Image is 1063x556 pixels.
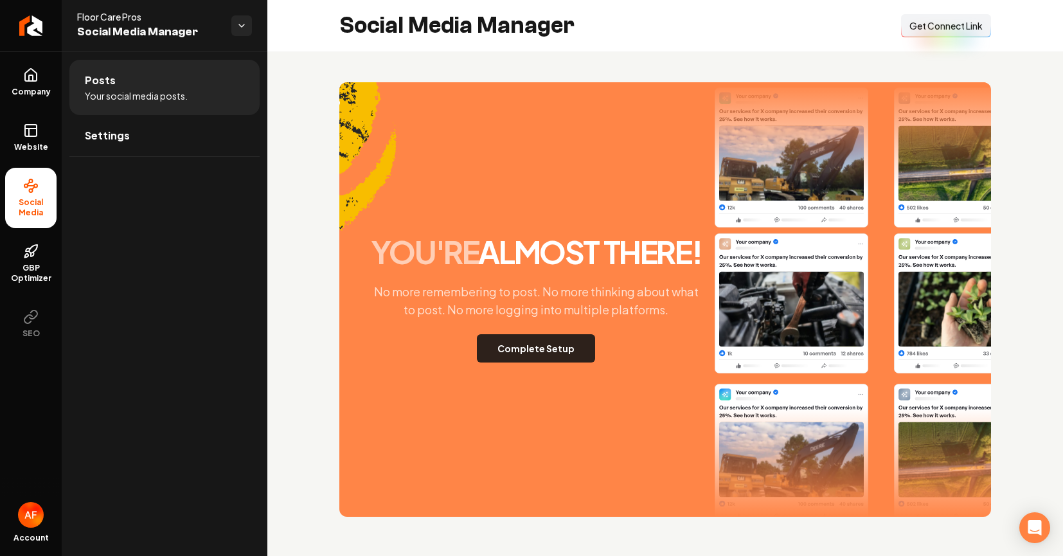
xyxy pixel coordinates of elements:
a: GBP Optimizer [5,233,57,294]
span: Website [9,142,53,152]
span: you're [371,232,479,271]
span: SEO [17,328,45,339]
img: Avan Fahimi [18,502,44,528]
img: Post Two [894,87,1048,373]
span: Social Media Manager [77,23,221,41]
h2: almost there! [371,237,701,267]
span: Social Media [5,197,57,218]
h2: Social Media Manager [339,13,575,39]
span: Floor Care Pros [77,10,221,23]
a: Company [5,57,57,107]
div: Open Intercom Messenger [1019,512,1050,543]
button: Open user button [18,502,44,528]
button: Get Connect Link [901,14,991,37]
img: Rebolt Logo [19,15,43,36]
span: Account [13,533,49,543]
img: Post One [715,87,868,373]
a: Website [5,112,57,163]
span: GBP Optimizer [5,263,57,283]
span: Your social media posts. [85,89,188,102]
img: Accent [339,82,397,267]
a: Settings [69,115,260,156]
button: SEO [5,299,57,349]
span: Company [6,87,56,97]
span: Get Connect Link [909,19,983,32]
span: Posts [85,73,116,88]
button: Complete Setup [477,334,595,363]
span: Settings [85,128,130,143]
p: No more remembering to post. No more thinking about what to post. No more logging into multiple p... [362,283,710,319]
